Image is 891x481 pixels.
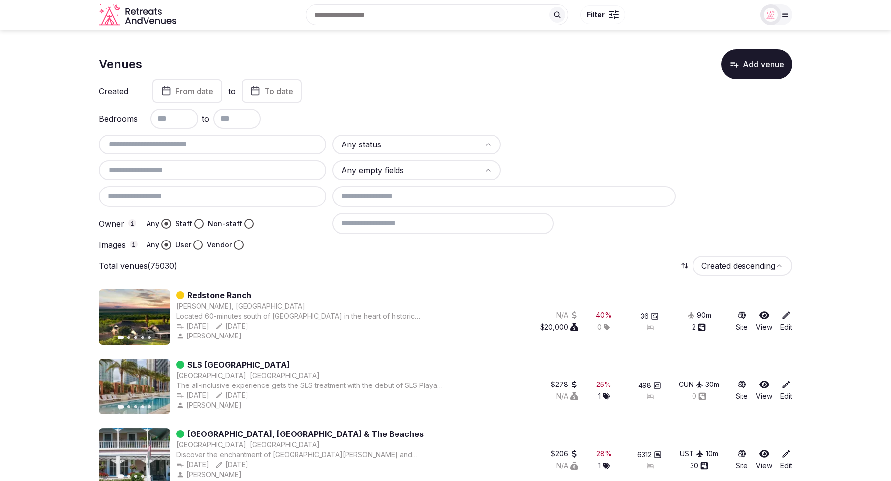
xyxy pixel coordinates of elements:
[152,79,222,103] button: From date
[175,240,191,250] label: User
[141,475,144,478] button: Go to slide 4
[176,371,320,381] button: [GEOGRAPHIC_DATA], [GEOGRAPHIC_DATA]
[187,289,251,301] a: Redstone Ranch
[598,391,610,401] button: 1
[705,380,719,389] button: 30m
[99,359,170,414] img: Featured image for SLS Playa Mujeres
[587,10,605,20] span: Filter
[215,321,248,331] button: [DATE]
[736,310,748,332] button: Site
[127,405,130,408] button: Go to slide 2
[706,449,718,459] div: 10 m
[175,219,192,229] label: Staff
[118,336,124,339] button: Go to slide 1
[736,380,748,401] button: Site
[641,311,649,321] span: 36
[176,400,244,410] button: [PERSON_NAME]
[176,321,209,331] div: [DATE]
[692,391,706,401] button: 0
[202,113,209,125] span: to
[679,380,703,389] button: CUN
[176,301,305,311] button: [PERSON_NAME], [GEOGRAPHIC_DATA]
[228,86,236,96] label: to
[721,49,792,79] button: Add venue
[780,449,792,471] a: Edit
[596,310,612,320] div: 40 %
[176,470,244,480] button: [PERSON_NAME]
[580,5,625,24] button: Filter
[99,4,178,26] svg: Retreats and Venues company logo
[598,461,610,471] button: 1
[99,219,139,228] label: Owner
[736,449,748,471] a: Site
[128,219,136,227] button: Owner
[215,390,248,400] button: [DATE]
[187,428,424,440] a: [GEOGRAPHIC_DATA], [GEOGRAPHIC_DATA] & The Beaches
[680,449,704,459] div: UST
[147,240,159,250] label: Any
[176,440,320,450] button: [GEOGRAPHIC_DATA], [GEOGRAPHIC_DATA]
[697,310,711,320] div: 90 m
[99,115,139,123] label: Bedrooms
[215,460,248,470] button: [DATE]
[692,322,706,332] button: 2
[690,461,708,471] button: 30
[705,380,719,389] div: 30 m
[596,380,611,389] div: 25 %
[134,475,137,478] button: Go to slide 3
[597,322,602,332] span: 0
[176,460,209,470] button: [DATE]
[176,311,466,321] div: Located 60-minutes south of [GEOGRAPHIC_DATA] in the heart of historic [GEOGRAPHIC_DATA], the [GE...
[596,380,611,389] button: 25%
[556,461,578,471] button: N/A
[596,310,612,320] button: 40%
[99,56,142,73] h1: Venues
[756,449,772,471] a: View
[556,310,578,320] div: N/A
[637,450,652,460] span: 6312
[127,336,130,339] button: Go to slide 2
[176,331,244,341] button: [PERSON_NAME]
[264,86,293,96] span: To date
[596,449,612,459] button: 28%
[556,391,578,401] button: N/A
[176,390,209,400] button: [DATE]
[141,405,144,408] button: Go to slide 4
[127,475,130,478] button: Go to slide 2
[148,405,151,408] button: Go to slide 5
[147,219,159,229] label: Any
[176,450,466,460] div: Discover the enchantment of [GEOGRAPHIC_DATA][PERSON_NAME] and [GEOGRAPHIC_DATA], where history d...
[551,449,578,459] button: $206
[638,381,661,390] button: 498
[187,359,290,371] a: SLS [GEOGRAPHIC_DATA]
[641,311,659,321] button: 36
[706,449,718,459] button: 10m
[148,336,151,339] button: Go to slide 5
[780,310,792,332] a: Edit
[242,79,302,103] button: To date
[551,380,578,389] div: $278
[99,87,139,95] label: Created
[175,86,213,96] span: From date
[118,474,124,478] button: Go to slide 1
[99,260,177,271] p: Total venues (75030)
